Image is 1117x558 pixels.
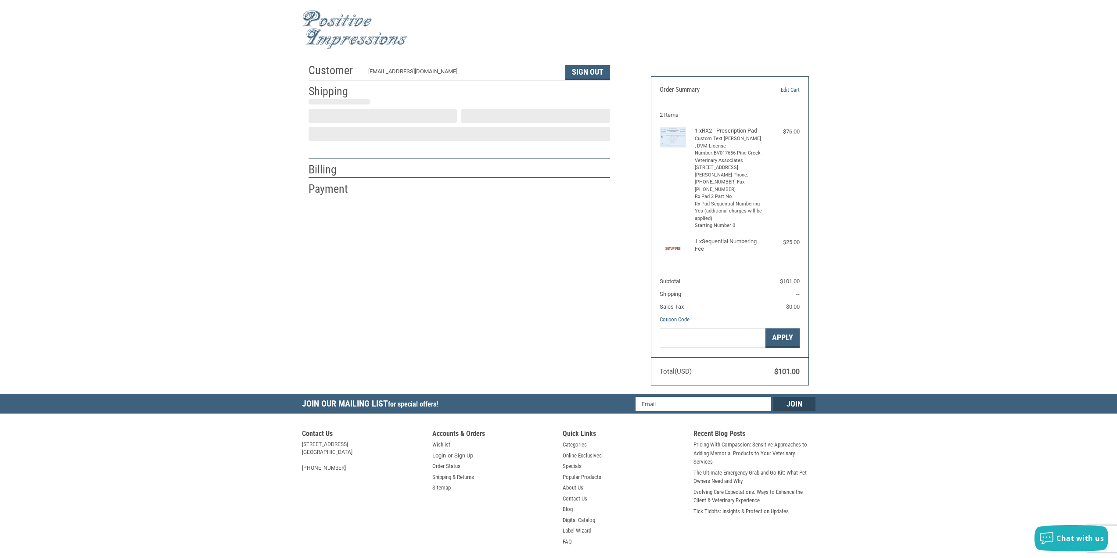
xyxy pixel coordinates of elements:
[796,291,800,297] span: --
[563,451,602,460] a: Online Exclusives
[563,494,587,503] a: Contact Us
[388,400,438,408] span: for special offers!
[302,10,407,49] img: Positive Impressions
[660,278,680,284] span: Subtotal
[765,127,800,136] div: $76.00
[563,483,583,492] a: About Us
[693,429,815,440] h5: Recent Blog Posts
[755,86,800,94] a: Edit Cart
[432,429,554,440] h5: Accounts & Orders
[302,429,424,440] h5: Contact Us
[660,316,690,323] a: Coupon Code
[302,440,424,472] address: [STREET_ADDRESS] [GEOGRAPHIC_DATA] [PHONE_NUMBER]
[432,473,474,482] a: Shipping & Returns
[563,440,587,449] a: Categories
[309,84,360,99] h2: Shipping
[432,451,446,460] a: Login
[432,483,451,492] a: Sitemap
[780,278,800,284] span: $101.00
[563,526,591,535] a: Label Wizard
[563,505,573,514] a: Blog
[660,303,684,310] span: Sales Tax
[695,193,763,201] li: Rx Pad 2 Part No
[563,516,595,525] a: Digital Catalog
[432,440,450,449] a: Wishlist
[454,451,473,460] a: Sign Up
[695,201,763,223] li: Rx Pad Sequential Numbering Yes (additional charges will be applied)
[563,462,582,471] a: Specials
[774,367,800,376] span: $101.00
[695,222,763,230] li: Starting Number 0
[565,65,610,80] button: Sign Out
[309,162,360,177] h2: Billing
[693,440,815,466] a: Pricing With Compassion: Sensitive Approaches to Adding Memorial Products to Your Veterinary Serv...
[695,127,763,134] h4: 1 x RX2 - Prescription Pad
[432,462,460,471] a: Order Status
[636,397,771,411] input: Email
[695,135,763,193] li: Custom Text [PERSON_NAME] , DVM License Number:BV017656 Pine Creek Veterinary Associates [STREET_...
[695,238,763,252] h4: 1 x Sequential Numbering Fee
[309,63,360,78] h2: Customer
[660,112,800,119] h3: 2 Items
[1034,525,1108,551] button: Chat with us
[660,86,755,94] h3: Order Summary
[660,367,692,375] span: Total (USD)
[563,473,601,482] a: Popular Products
[660,291,681,297] span: Shipping
[765,238,800,247] div: $25.00
[1056,533,1104,543] span: Chat with us
[693,468,815,486] a: The Ultimate Emergency Grab-and-Go Kit: What Pet Owners Need and Why
[563,429,685,440] h5: Quick Links
[309,182,360,196] h2: Payment
[786,303,800,310] span: $0.00
[563,537,572,546] a: FAQ
[442,451,458,460] span: or
[773,397,815,411] input: Join
[765,328,800,348] button: Apply
[302,394,442,416] h5: Join Our Mailing List
[368,67,557,80] div: [EMAIL_ADDRESS][DOMAIN_NAME]
[693,507,789,516] a: Tick Tidbits: Insights & Protection Updates
[660,328,765,348] input: Gift Certificate or Coupon Code
[693,488,815,505] a: Evolving Care Expectations: Ways to Enhance the Client & Veterinary Experience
